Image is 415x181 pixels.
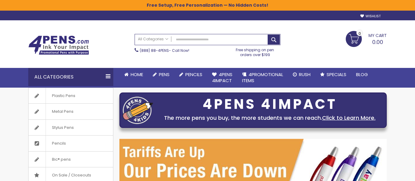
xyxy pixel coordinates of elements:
span: All Categories [138,37,168,42]
img: 4Pens Custom Pens and Promotional Products [28,35,89,55]
span: - Call Now! [140,48,189,53]
a: 0.00 0 [346,31,387,46]
div: 4PENS 4IMPACT [156,98,383,111]
a: Specials [315,68,351,81]
a: All Categories [135,34,171,44]
a: Rush [288,68,315,81]
a: Wishlist [360,14,381,18]
span: 4Pens 4impact [212,71,232,84]
span: 0 [358,31,361,36]
span: Metal Pens [46,104,80,119]
a: Click to Learn More. [322,114,376,122]
span: Specials [327,71,346,78]
a: Blog [351,68,373,81]
a: Bic® pens [29,152,113,167]
a: Pencils [29,136,113,151]
a: Metal Pens [29,104,113,119]
a: Home [119,68,148,81]
a: Pencils [174,68,207,81]
span: Blog [356,71,368,78]
span: Stylus Pens [46,120,80,136]
div: All Categories [28,68,113,86]
span: Plastic Pens [46,88,81,104]
span: 4PROMOTIONAL ITEMS [242,71,283,84]
img: four_pen_logo.png [123,96,153,124]
a: Pens [148,68,174,81]
a: 4Pens4impact [207,68,237,88]
span: Pens [159,71,170,78]
a: Stylus Pens [29,120,113,136]
span: Home [131,71,143,78]
span: Rush [299,71,310,78]
span: Pencils [46,136,72,151]
div: The more pens you buy, the more students we can reach. [156,114,383,122]
a: (888) 88-4PENS [140,48,169,53]
span: Pencils [185,71,202,78]
span: Bic® pens [46,152,77,167]
span: 0.00 [372,38,383,46]
div: Free shipping on pen orders over $199 [230,45,281,57]
a: Plastic Pens [29,88,113,104]
a: 4PROMOTIONALITEMS [237,68,288,88]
